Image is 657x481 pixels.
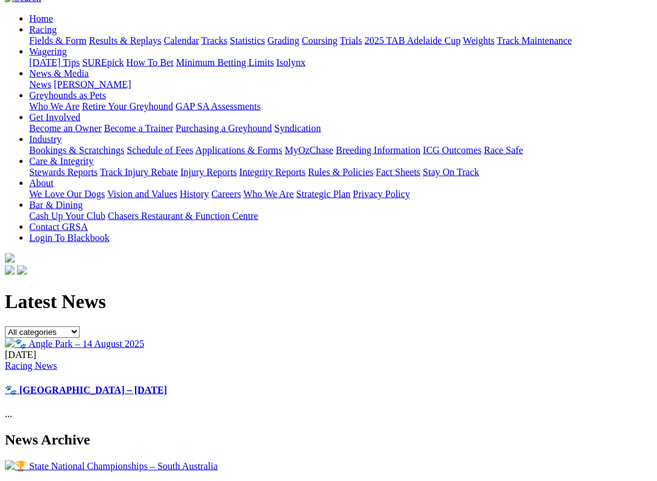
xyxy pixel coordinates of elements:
img: logo-grsa-white.png [5,253,15,263]
a: Integrity Reports [239,167,305,177]
a: Industry [29,134,61,144]
a: Chasers Restaurant & Function Centre [108,211,258,221]
a: Who We Are [29,101,80,111]
a: Syndication [274,123,321,133]
img: 🐾 Angle Park – 14 August 2025 [5,338,144,349]
a: Become an Owner [29,123,102,133]
a: Fact Sheets [376,167,420,177]
a: Injury Reports [180,167,237,177]
a: How To Bet [127,57,174,68]
a: Strategic Plan [296,189,350,199]
a: Bookings & Scratchings [29,145,124,155]
a: Cash Up Your Club [29,211,105,221]
a: Retire Your Greyhound [82,101,173,111]
a: Bar & Dining [29,200,83,210]
div: Greyhounds as Pets [29,101,652,112]
a: [DATE] Tips [29,57,80,68]
a: Fields & Form [29,35,86,46]
div: Bar & Dining [29,211,652,222]
a: Weights [463,35,495,46]
a: Get Involved [29,112,80,122]
a: Become a Trainer [104,123,173,133]
a: Racing [29,24,57,35]
a: MyOzChase [285,145,333,155]
a: Careers [211,189,241,199]
div: Wagering [29,57,652,68]
a: Applications & Forms [195,145,282,155]
h1: Latest News [5,290,652,313]
a: Breeding Information [336,145,420,155]
img: facebook.svg [5,265,15,275]
a: Privacy Policy [353,189,410,199]
img: twitter.svg [17,265,27,275]
a: Track Maintenance [497,35,572,46]
a: Coursing [302,35,338,46]
a: Isolynx [276,57,305,68]
a: Who We Are [243,189,294,199]
a: Calendar [164,35,199,46]
h2: News Archive [5,432,652,448]
a: 🐾 [GEOGRAPHIC_DATA] – [DATE] [5,385,167,395]
span: [DATE] [5,349,36,360]
div: Care & Integrity [29,167,652,178]
div: About [29,189,652,200]
a: SUREpick [82,57,123,68]
a: News [29,79,51,90]
a: Purchasing a Greyhound [176,123,272,133]
a: GAP SA Assessments [176,101,261,111]
a: ICG Outcomes [423,145,481,155]
a: We Love Our Dogs [29,189,105,199]
a: History [179,189,209,199]
a: Schedule of Fees [127,145,193,155]
a: Race Safe [484,145,523,155]
a: Login To Blackbook [29,233,109,243]
a: Statistics [230,35,265,46]
div: Industry [29,145,652,156]
a: Trials [339,35,362,46]
a: Stay On Track [423,167,479,177]
a: Greyhounds as Pets [29,90,106,100]
a: News & Media [29,68,89,79]
a: 2025 TAB Adelaide Cup [364,35,461,46]
img: 🏆 State National Championships – South Australia [5,460,218,472]
a: Care & Integrity [29,156,94,166]
a: [PERSON_NAME] [54,79,131,90]
a: Stewards Reports [29,167,97,177]
div: ... [5,349,652,420]
a: Track Injury Rebate [100,167,178,177]
a: Results & Replays [89,35,161,46]
a: Contact GRSA [29,222,88,232]
a: Minimum Betting Limits [176,57,274,68]
a: Home [29,13,53,24]
a: About [29,178,54,188]
a: Tracks [201,35,228,46]
div: Get Involved [29,123,652,134]
a: Grading [268,35,299,46]
a: Racing News [5,360,57,371]
a: Rules & Policies [308,167,374,177]
a: Wagering [29,46,67,57]
div: News & Media [29,79,652,90]
div: Racing [29,35,652,46]
a: Vision and Values [107,189,177,199]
